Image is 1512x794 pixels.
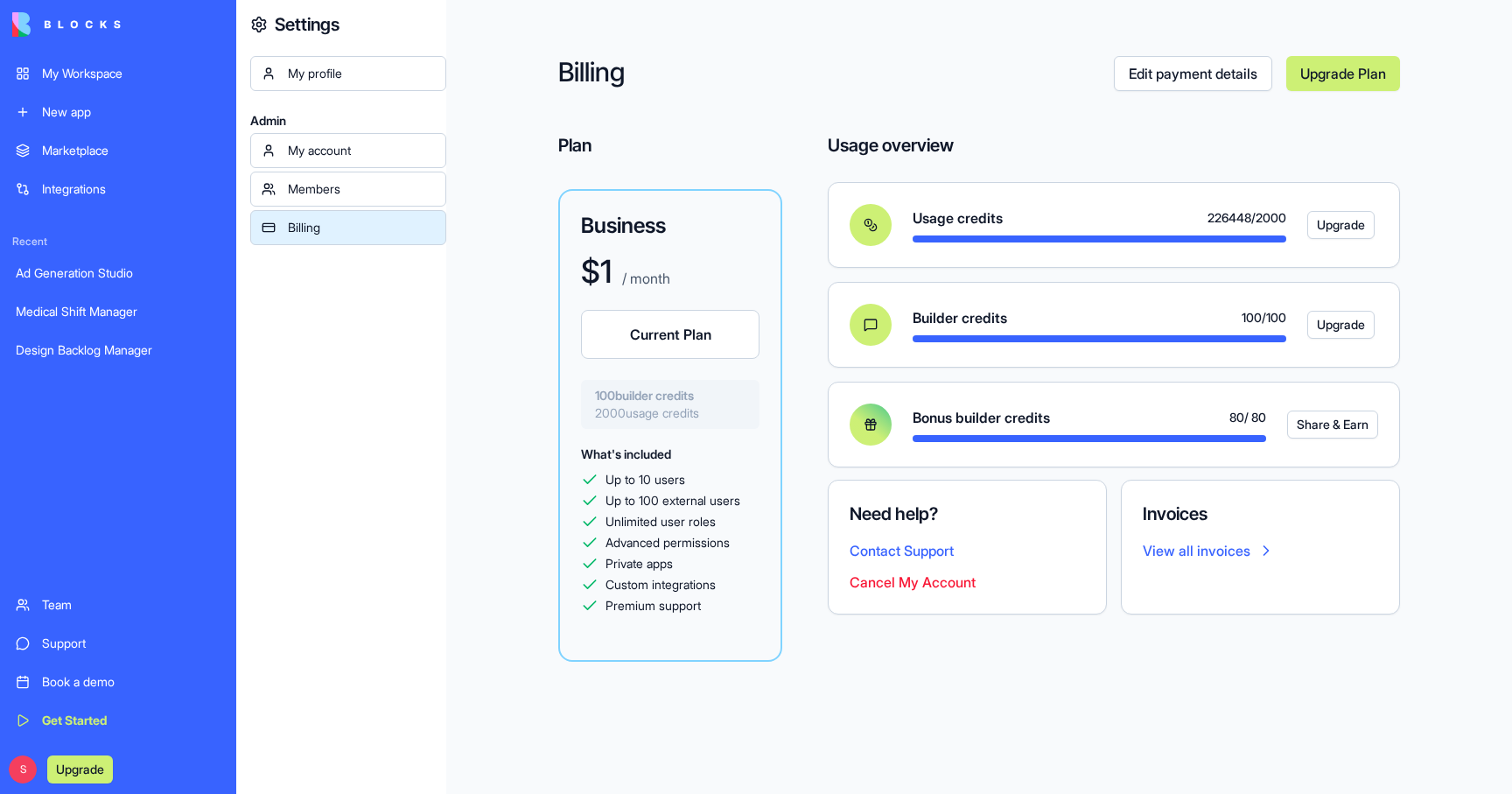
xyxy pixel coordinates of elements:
[5,256,231,291] a: Ad Generation Studio
[605,492,740,509] span: Up to 100 external users
[47,760,113,777] a: Upgrade
[42,142,220,159] div: Marketplace
[5,235,231,249] span: Recent
[605,597,701,615] span: Premium support
[850,572,976,593] button: Cancel My Account
[47,755,113,783] button: Upgrade
[595,404,745,422] span: 2000 usage credits
[42,103,220,121] div: New app
[605,576,716,594] span: Custom integrations
[1307,311,1375,339] button: Upgrade
[913,407,1050,428] span: Bonus builder credits
[1286,56,1400,91] a: Upgrade Plan
[558,56,1114,91] h2: Billing
[850,502,1085,526] h4: Need help?
[42,180,220,198] div: Integrations
[1307,211,1375,239] button: Upgrade
[1229,409,1266,426] span: 80 / 80
[5,703,231,738] a: Get Started
[1207,209,1286,227] span: 226448 / 2000
[595,387,745,404] span: 100 builder credits
[42,65,220,82] div: My Workspace
[913,307,1007,328] span: Builder credits
[605,534,730,552] span: Advanced permissions
[1143,540,1378,561] a: View all invoices
[5,294,231,329] a: Medical Shift Manager
[288,142,435,159] div: My account
[581,212,759,240] h3: Business
[581,254,612,289] h1: $ 1
[5,133,231,168] a: Marketplace
[12,12,121,37] img: logo
[288,65,435,82] div: My profile
[850,540,954,561] button: Contact Support
[5,587,231,622] a: Team
[5,664,231,699] a: Book a demo
[250,112,446,130] span: Admin
[619,268,670,289] p: / month
[250,210,446,245] a: Billing
[288,180,435,198] div: Members
[1114,56,1272,91] a: Edit payment details
[42,596,220,614] div: Team
[5,626,231,661] a: Support
[5,95,231,130] a: New app
[1143,502,1378,526] h4: Invoices
[605,513,716,531] span: Unlimited user roles
[250,172,446,207] a: Members
[581,310,759,359] button: Current Plan
[1287,411,1378,439] button: Share & Earn
[250,133,446,168] a: My account
[605,471,685,488] span: Up to 10 users
[5,172,231,207] a: Integrations
[16,303,220,320] div: Medical Shift Manager
[16,341,220,359] div: Design Backlog Manager
[9,755,37,783] span: S
[581,446,671,461] span: What's included
[275,12,339,37] h4: Settings
[913,207,1003,228] span: Usage credits
[42,635,220,652] div: Support
[5,56,231,91] a: My Workspace
[605,555,673,573] span: Private apps
[42,673,220,691] div: Book a demo
[42,712,220,729] div: Get Started
[5,333,231,368] a: Design Backlog Manager
[558,133,782,158] h4: Plan
[1307,211,1357,239] a: Upgrade
[828,133,954,158] h4: Usage overview
[250,56,446,91] a: My profile
[288,219,435,236] div: Billing
[1242,309,1286,327] span: 100 / 100
[16,264,220,282] div: Ad Generation Studio
[1307,311,1357,339] a: Upgrade
[558,189,782,662] a: Business$1 / monthCurrent Plan100builder credits2000usage creditsWhat's includedUp to 10 usersUp ...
